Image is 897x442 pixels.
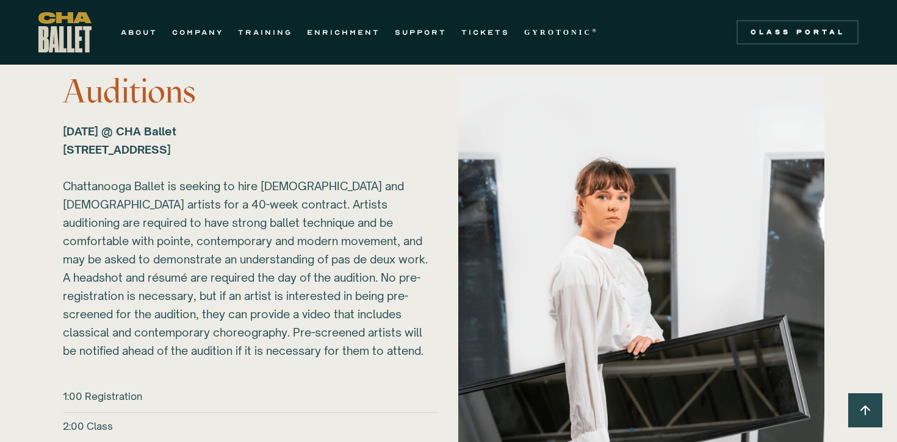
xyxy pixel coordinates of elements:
[592,27,599,34] sup: ®
[524,25,599,40] a: GYROTONIC®
[395,25,447,40] a: SUPPORT
[63,122,429,360] div: Chattanooga Ballet is seeking to hire [DEMOGRAPHIC_DATA] and [DEMOGRAPHIC_DATA] artists for a 40-...
[172,25,223,40] a: COMPANY
[737,20,859,45] a: Class Portal
[307,25,380,40] a: ENRICHMENT
[744,27,851,37] div: Class Portal
[238,25,292,40] a: TRAINING
[63,389,142,404] h6: 1:00 Registration
[38,12,92,52] a: home
[524,28,592,37] strong: GYROTONIC
[461,25,510,40] a: TICKETS
[63,419,113,433] h6: 2:00 Class
[63,73,439,110] h3: Auditions
[63,124,176,156] strong: [DATE] @ CHA Ballet [STREET_ADDRESS] ‍
[121,25,157,40] a: ABOUT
